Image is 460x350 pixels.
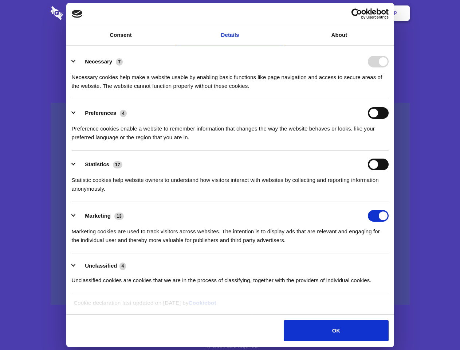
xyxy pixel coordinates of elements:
label: Marketing [85,213,111,219]
button: Necessary (7) [72,56,127,67]
button: Marketing (13) [72,210,129,222]
img: logo-wordmark-white-trans-d4663122ce5f474addd5e946df7df03e33cb6a1c49d2221995e7729f52c070b2.svg [51,6,113,20]
span: 7 [116,58,123,66]
span: 4 [119,262,126,270]
span: 17 [113,161,122,168]
a: Details [176,25,285,45]
a: Pricing [214,2,245,24]
a: Consent [66,25,176,45]
div: Preference cookies enable a website to remember information that changes the way the website beha... [72,119,389,142]
div: Marketing cookies are used to track visitors across websites. The intention is to display ads tha... [72,222,389,245]
span: 4 [120,110,127,117]
div: Cookie declaration last updated on [DATE] by [68,299,392,313]
iframe: Drift Widget Chat Controller [424,314,451,341]
label: Necessary [85,58,112,65]
a: Cookiebot [189,300,216,306]
img: logo [72,10,83,18]
button: Statistics (17) [72,159,127,170]
span: 13 [114,213,124,220]
button: OK [284,320,388,341]
a: About [285,25,394,45]
a: Usercentrics Cookiebot - opens in a new window [325,8,389,19]
h1: Eliminate Slack Data Loss. [51,33,410,59]
a: Wistia video thumbnail [51,103,410,305]
a: Contact [295,2,329,24]
button: Preferences (4) [72,107,131,119]
div: Necessary cookies help make a website usable by enabling basic functions like page navigation and... [72,67,389,90]
button: Unclassified (4) [72,261,131,271]
h4: Auto-redaction of sensitive data, encrypted data sharing and self-destructing private chats. Shar... [51,66,410,90]
label: Preferences [85,110,116,116]
div: Statistic cookies help website owners to understand how visitors interact with websites by collec... [72,170,389,193]
a: Login [330,2,362,24]
label: Statistics [85,161,109,167]
div: Unclassified cookies are cookies that we are in the process of classifying, together with the pro... [72,271,389,285]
